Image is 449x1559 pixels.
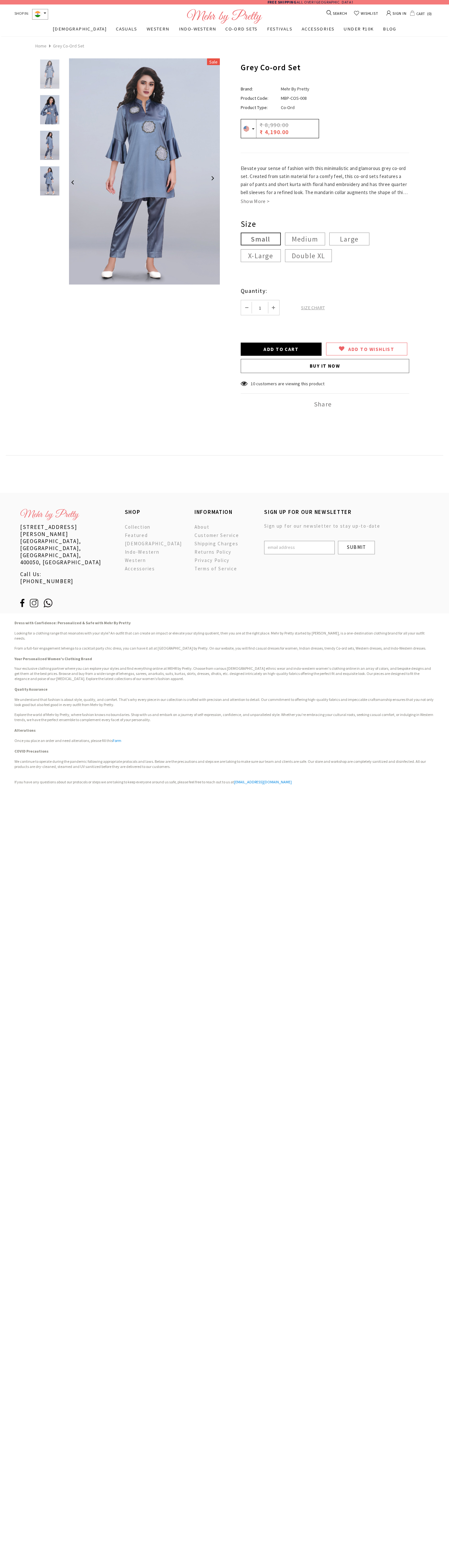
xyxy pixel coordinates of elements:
label: Product Code: [241,95,278,102]
input: Email Address [264,541,335,554]
input: Add to Cart [241,343,322,356]
span: Terms of Service [194,566,237,572]
img: Logo Footer [187,9,262,24]
h2: Dress with Confidence: Personalized & Safe with Mehr By Pretty [14,620,435,626]
a: WISHLIST [354,10,378,17]
span: ₹ 4,190.00 [260,128,289,136]
a: CASUALS [116,25,137,36]
a: Terms of Service [194,565,237,573]
a: CO-ORD SETS [225,25,257,36]
label: Product Type: [241,104,278,111]
p: Once you place an order and need alterations, please fill this [14,738,435,743]
span: Grey Co-ord Set [53,42,84,50]
a: Accessories [125,565,155,573]
span: MBP-COS-008 [281,95,307,101]
span: About [194,524,210,530]
a: UNDER ₹10K [344,25,374,36]
span: Elevate your sense of fashion with this minimalistic and glamorous grey co-ord set. Created from ... [241,165,408,211]
span: [DEMOGRAPHIC_DATA] [125,541,182,547]
a: Mehr By Pretty [281,86,309,92]
label: X-Large [241,249,281,262]
h2: Your Personalized Women's Clothing Brand [14,656,435,662]
img: Grey Co-ord Set [39,166,61,195]
h3: We understand that fashion is about style, quality, and comfort. That's why every piece in our co... [14,697,435,707]
a: Collection [125,523,151,531]
span: SHOP [125,508,141,515]
img: USD [243,125,250,132]
span: Co-Ord [281,105,295,110]
span: BLOG [383,26,396,32]
a: About [194,523,210,531]
span: Customer Service [194,532,239,538]
span: CASUALS [116,26,137,32]
label: Large [329,233,369,245]
label: Quantity: [241,287,268,298]
p: Your exclusive clothing partner where you can explore your styles and find everything online at M... [14,666,435,681]
span: SIGN IN [391,9,406,17]
span: INFORMATION [194,508,233,515]
span: Privacy Policy [194,557,229,563]
a: Customer Service [194,531,239,540]
span: CART [415,10,426,17]
label: Small [241,233,281,245]
span: Western [125,557,146,563]
span: 0 [426,10,433,17]
input: Submit [338,541,375,554]
span: Featured [125,532,148,538]
span: ACCESSORIES [302,26,334,32]
a: Privacy Policy [194,556,229,565]
img: Grey Co-ord Set [39,59,61,89]
span: Grey Co-ord Set [241,63,301,72]
h3: Explore the world of Mehr by Pretty, where fashion knows no boundaries. Shop with us and embark o... [14,712,435,722]
a: CART 0 [410,10,433,17]
a: INDO-WESTERN [179,25,216,36]
label: Double XL [285,249,332,262]
span: Accessories [125,566,155,572]
span: SHOP IN: [14,9,29,20]
span: UNDER ₹10K [344,26,374,32]
img: ic-whatsapp.svg [44,599,58,608]
a: [DEMOGRAPHIC_DATA] [53,25,107,36]
label: Medium [285,233,325,245]
span: customers are viewing this product [256,381,324,387]
a: BLOG [383,25,396,36]
span: Collection [125,524,151,530]
a: Featured [125,531,148,540]
a: SEARCH [327,10,347,17]
a: ADD TO WISHLIST [326,343,407,355]
h3: Looking for a clothing range that resonates with your style? An outfit that can create an impact ... [14,631,435,641]
span: INDO-WESTERN [179,26,216,32]
span: WISHLIST [359,10,378,17]
span: Sign up for our newsletter to stay up-to-date [264,523,380,529]
span: Returns Policy [194,549,231,555]
span: Size [241,219,256,229]
h2: COVID Precautions [14,748,435,754]
p: Call Us: [PHONE_NUMBER] [20,571,115,585]
img: Grey Co-ord Set [39,95,61,124]
span: SEARCH [332,10,347,17]
span: WESTERN [147,26,169,32]
a: Shipping Charges [194,540,238,548]
img: ic-fb.svg [20,599,30,607]
span: SIZE CHART [301,305,325,311]
span: CO-ORD SETS [225,26,257,32]
span: ADD TO WISHLIST [348,346,394,353]
a: WESTERN [147,25,169,36]
a: Show More > [241,198,270,205]
h2: Quality Assurance [14,686,435,693]
a: Returns Policy [194,548,231,556]
span: [DEMOGRAPHIC_DATA] [53,26,107,32]
span: Shipping Charges [194,541,238,547]
a: [EMAIL_ADDRESS][DOMAIN_NAME] [234,779,292,784]
a: Western [125,556,146,565]
a: Home [35,42,47,50]
a: Indo-Western [125,548,160,556]
span: Share [314,401,332,408]
img: Grey Co-ord Set [39,131,61,160]
span: SIGN UP FOR OUR NEWSLETTER [264,508,352,515]
img: bottom-logo_x36.png [20,509,79,520]
button: Buy it now [241,359,409,373]
a: ACCESSORIES [302,25,334,36]
label: Brand: [241,85,278,92]
a: SIGN IN [386,8,406,18]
